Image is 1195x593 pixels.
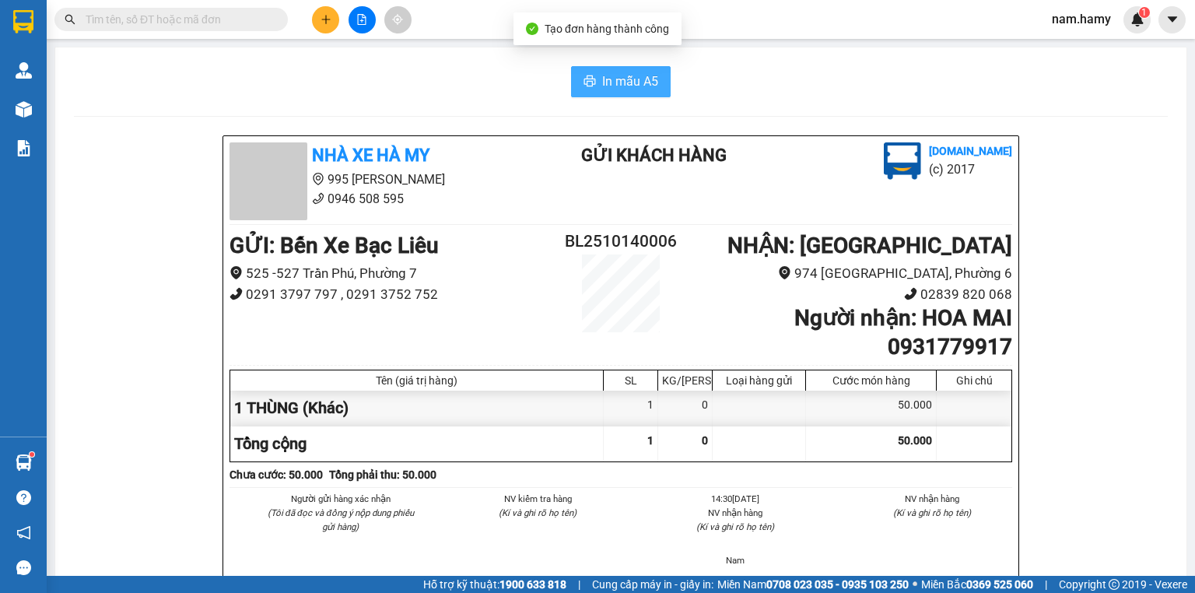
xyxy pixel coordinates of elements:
span: Cung cấp máy in - giấy in: [592,576,713,593]
span: notification [16,525,31,540]
img: icon-new-feature [1130,12,1144,26]
div: 50.000 [806,391,937,426]
span: 0 [702,434,708,447]
span: Hỗ trợ kỹ thuật: [423,576,566,593]
span: search [65,14,75,25]
span: check-circle [526,23,538,35]
li: 525 -527 Trần Phú, Phường 7 [230,263,555,284]
input: Tìm tên, số ĐT hoặc mã đơn [86,11,269,28]
strong: 0369 525 060 [966,578,1033,591]
b: GỬI : Bến Xe Bạc Liêu [7,97,216,123]
button: plus [312,6,339,33]
span: aim [392,14,403,25]
i: (Kí và ghi rõ họ tên) [499,507,576,518]
img: logo-vxr [13,10,33,33]
li: 14:30[DATE] [655,492,815,506]
span: environment [778,266,791,279]
i: (Kí và ghi rõ họ tên) [893,507,971,518]
div: SL [608,374,654,387]
b: Nhà Xe Hà My [312,146,429,165]
span: plus [321,14,331,25]
span: caret-down [1165,12,1179,26]
span: phone [230,287,243,300]
div: 1 THÙNG (Khác) [230,391,604,426]
span: phone [312,192,324,205]
button: caret-down [1158,6,1186,33]
span: | [578,576,580,593]
b: Gửi khách hàng [581,146,727,165]
div: Cước món hàng [810,374,932,387]
div: Loại hàng gửi [717,374,801,387]
span: phone [89,57,102,69]
img: warehouse-icon [16,454,32,471]
li: 995 [PERSON_NAME] [7,34,296,54]
div: KG/[PERSON_NAME] [662,374,708,387]
span: environment [312,173,324,185]
span: copyright [1109,579,1120,590]
button: printerIn mẫu A5 [571,66,671,97]
b: Tổng phải thu: 50.000 [329,468,436,481]
div: 1 [604,391,658,426]
span: 1 [647,434,654,447]
span: question-circle [16,490,31,505]
span: 50.000 [898,434,932,447]
div: Ghi chú [941,374,1008,387]
b: NHẬN : [GEOGRAPHIC_DATA] [727,233,1012,258]
li: Người gửi hàng xác nhận [261,492,421,506]
b: Chưa cước : 50.000 [230,468,323,481]
strong: 1900 633 818 [499,578,566,591]
li: NV nhận hàng [655,506,815,520]
i: (Tôi đã đọc và đồng ý nộp dung phiếu gửi hàng) [268,507,414,532]
b: Người nhận : HOA MAI 0931779917 [794,305,1012,359]
img: warehouse-icon [16,101,32,118]
span: Miền Nam [717,576,909,593]
span: | [1045,576,1047,593]
img: logo.jpg [884,142,921,180]
div: Tên (giá trị hàng) [234,374,599,387]
span: message [16,560,31,575]
li: 0946 508 595 [7,54,296,73]
li: 995 [PERSON_NAME] [230,170,519,189]
sup: 1 [1139,7,1150,18]
sup: 1 [30,452,34,457]
span: environment [89,37,102,50]
img: warehouse-icon [16,62,32,79]
b: Nhà Xe Hà My [89,10,207,30]
span: In mẫu A5 [602,72,658,91]
li: 0291 3797 797 , 0291 3752 752 [230,284,555,305]
li: NV nhận hàng [853,492,1013,506]
button: aim [384,6,412,33]
span: Miền Bắc [921,576,1033,593]
li: NV kiểm tra hàng [458,492,619,506]
strong: 0708 023 035 - 0935 103 250 [766,578,909,591]
span: Tạo đơn hàng thành công [545,23,669,35]
li: 974 [GEOGRAPHIC_DATA], Phường 6 [686,263,1012,284]
li: 0946 508 595 [230,189,519,209]
li: 02839 820 068 [686,284,1012,305]
b: [DOMAIN_NAME] [929,145,1012,157]
span: Tổng cộng [234,434,307,453]
span: nam.hamy [1039,9,1123,29]
i: (Kí và ghi rõ họ tên) [696,521,774,532]
span: printer [583,75,596,89]
span: environment [230,266,243,279]
span: 1 [1141,7,1147,18]
span: ⚪️ [913,581,917,588]
b: GỬI : Bến Xe Bạc Liêu [230,233,439,258]
div: 0 [658,391,713,426]
button: file-add [349,6,376,33]
h2: BL2510140006 [555,229,686,254]
li: Nam [655,553,815,567]
li: (c) 2017 [929,160,1012,179]
span: file-add [356,14,367,25]
img: solution-icon [16,140,32,156]
span: phone [904,287,917,300]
